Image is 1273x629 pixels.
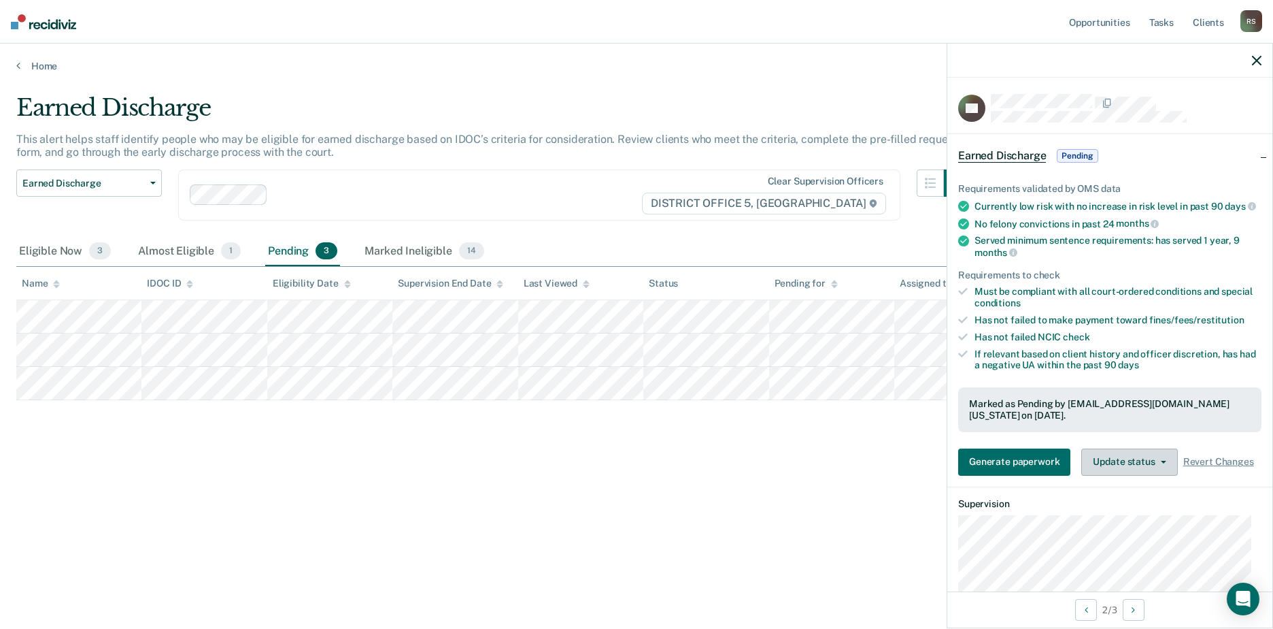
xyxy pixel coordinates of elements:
span: days [1225,201,1255,212]
div: Marked Ineligible [362,237,486,267]
button: Update status [1081,449,1177,476]
span: months [1116,218,1159,229]
span: check [1063,332,1089,342]
span: Earned Discharge [22,178,145,189]
span: Revert Changes [1183,456,1254,468]
span: DISTRICT OFFICE 5, [GEOGRAPHIC_DATA] [642,193,886,214]
div: Last Viewed [524,278,590,289]
div: Marked as Pending by [EMAIL_ADDRESS][DOMAIN_NAME][US_STATE] on [DATE]. [969,398,1251,421]
div: Pending for [775,278,838,289]
div: 2 / 3 [947,592,1272,628]
div: Almost Eligible [135,237,243,267]
span: Pending [1057,149,1098,163]
span: fines/fees/restitution [1149,314,1244,325]
span: Earned Discharge [958,149,1046,163]
div: Eligible Now [16,237,114,267]
div: No felony convictions in past 24 [974,218,1261,230]
div: Requirements to check [958,270,1261,281]
div: Has not failed NCIC [974,332,1261,343]
div: Currently low risk with no increase in risk level in past 90 [974,200,1261,212]
div: Eligibility Date [273,278,351,289]
div: Name [22,278,60,289]
div: Pending [265,237,340,267]
span: months [974,247,1017,258]
span: 3 [316,242,337,260]
div: Assigned to [900,278,964,289]
span: 3 [89,242,111,260]
div: IDOC ID [147,278,193,289]
button: Next Opportunity [1123,599,1144,621]
div: Status [649,278,678,289]
span: conditions [974,297,1021,308]
a: Navigate to form link [958,449,1076,476]
div: Has not failed to make payment toward [974,314,1261,326]
a: Home [16,60,1257,72]
div: R S [1240,10,1262,32]
img: Recidiviz [11,14,76,29]
div: Clear supervision officers [768,176,883,187]
span: 14 [459,242,484,260]
span: 1 [221,242,241,260]
div: Served minimum sentence requirements: has served 1 year, 9 [974,235,1261,258]
div: Must be compliant with all court-ordered conditions and special [974,286,1261,309]
div: Open Intercom Messenger [1227,583,1259,615]
span: days [1118,359,1138,370]
div: Requirements validated by OMS data [958,183,1261,195]
button: Generate paperwork [958,449,1070,476]
div: Earned Discharge [16,94,971,133]
button: Previous Opportunity [1075,599,1097,621]
div: Supervision End Date [398,278,503,289]
div: If relevant based on client history and officer discretion, has had a negative UA within the past 90 [974,349,1261,372]
div: Earned DischargePending [947,134,1272,178]
dt: Supervision [958,498,1261,510]
p: This alert helps staff identify people who may be eligible for earned discharge based on IDOC’s c... [16,133,957,159]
